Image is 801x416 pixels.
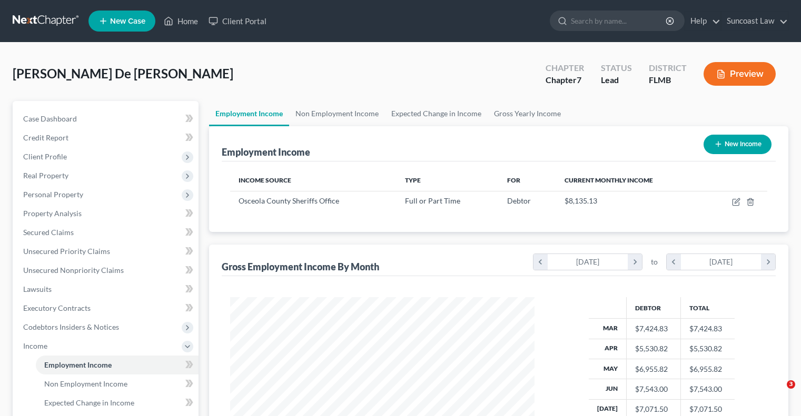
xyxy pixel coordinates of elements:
a: Help [685,12,720,31]
a: Home [159,12,203,31]
a: Secured Claims [15,223,199,242]
div: Employment Income [222,146,310,158]
a: Unsecured Priority Claims [15,242,199,261]
a: Employment Income [209,101,289,126]
span: Income [23,341,47,350]
a: Case Dashboard [15,109,199,128]
th: Debtor [626,297,680,318]
div: District [649,62,687,74]
i: chevron_left [667,254,681,270]
a: Property Analysis [15,204,199,223]
div: FLMB [649,74,687,86]
span: Real Property [23,171,68,180]
span: Codebtors Insiders & Notices [23,322,119,331]
a: Client Portal [203,12,272,31]
input: Search by name... [571,11,667,31]
span: Case Dashboard [23,114,77,123]
span: Lawsuits [23,285,52,293]
a: Employment Income [36,356,199,374]
a: Unsecured Nonpriority Claims [15,261,199,280]
a: Credit Report [15,128,199,147]
span: Non Employment Income [44,379,127,388]
div: $7,543.00 [635,384,672,394]
div: Chapter [546,62,584,74]
span: to [651,257,658,267]
div: Lead [601,74,632,86]
a: Non Employment Income [36,374,199,393]
span: New Case [110,17,145,25]
td: $6,955.82 [680,359,735,379]
div: $5,530.82 [635,343,672,354]
span: Employment Income [44,360,112,369]
td: $5,530.82 [680,339,735,359]
div: Chapter [546,74,584,86]
div: Gross Employment Income By Month [222,260,379,273]
span: Current Monthly Income [565,176,653,184]
a: Gross Yearly Income [488,101,567,126]
span: Type [405,176,421,184]
span: Credit Report [23,133,68,142]
span: Osceola County Sheriffs Office [239,196,339,205]
a: Expected Change in Income [385,101,488,126]
div: Status [601,62,632,74]
th: Mar [589,319,627,339]
a: Expected Change in Income [36,393,199,412]
span: $8,135.13 [565,196,597,205]
div: $6,955.82 [635,364,672,374]
th: Apr [589,339,627,359]
a: Executory Contracts [15,299,199,318]
span: Income Source [239,176,291,184]
span: Secured Claims [23,228,74,237]
iframe: Intercom live chat [765,380,790,405]
button: New Income [704,135,772,154]
span: 7 [577,75,581,85]
button: Preview [704,62,776,86]
span: Property Analysis [23,209,82,218]
i: chevron_right [761,254,775,270]
div: [DATE] [548,254,628,270]
span: 3 [787,380,795,389]
span: Expected Change in Income [44,398,134,407]
span: Unsecured Priority Claims [23,247,110,256]
a: Lawsuits [15,280,199,299]
span: Executory Contracts [23,303,91,312]
a: Non Employment Income [289,101,385,126]
span: Debtor [507,196,531,205]
span: Personal Property [23,190,83,199]
i: chevron_left [533,254,548,270]
i: chevron_right [628,254,642,270]
span: Unsecured Nonpriority Claims [23,266,124,275]
td: $7,424.83 [680,319,735,339]
div: $7,424.83 [635,323,672,334]
div: $7,071.50 [635,404,672,414]
div: [DATE] [681,254,762,270]
span: Client Profile [23,152,67,161]
th: Jun [589,379,627,399]
td: $7,543.00 [680,379,735,399]
span: Full or Part Time [405,196,460,205]
span: For [507,176,520,184]
th: Total [680,297,735,318]
span: [PERSON_NAME] De [PERSON_NAME] [13,66,233,81]
a: Suncoast Law [721,12,788,31]
th: May [589,359,627,379]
